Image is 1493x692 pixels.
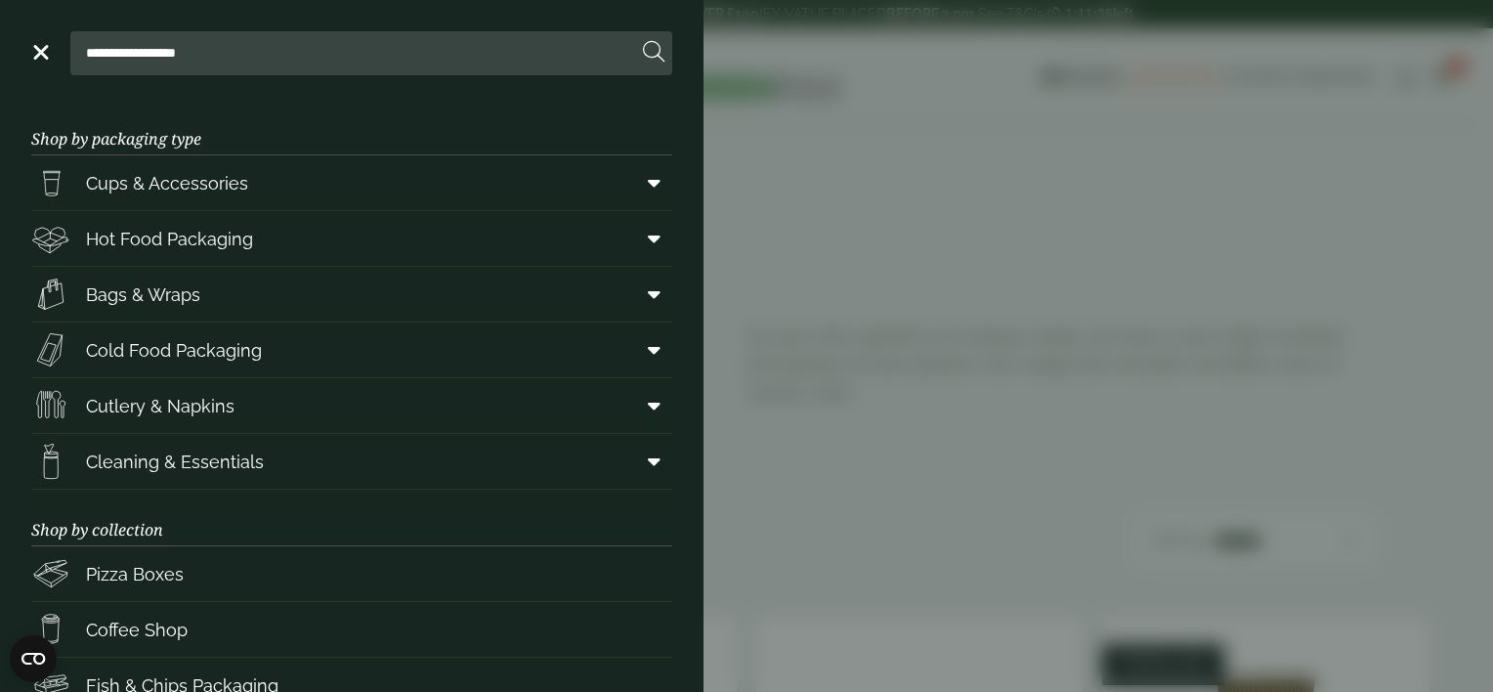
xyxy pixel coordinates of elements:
img: Paper_carriers.svg [31,275,70,314]
img: Cutlery.svg [31,386,70,425]
span: Cups & Accessories [86,170,248,196]
a: Coffee Shop [31,602,672,657]
a: Cutlery & Napkins [31,378,672,433]
img: open-wipe.svg [31,442,70,481]
a: Hot Food Packaging [31,211,672,266]
a: Pizza Boxes [31,546,672,601]
a: Bags & Wraps [31,267,672,322]
img: PintNhalf_cup.svg [31,163,70,202]
img: Sandwich_box.svg [31,330,70,369]
img: Pizza_boxes.svg [31,554,70,593]
button: Open CMP widget [10,635,57,682]
span: Cold Food Packaging [86,337,262,364]
a: Cold Food Packaging [31,323,672,377]
span: Cutlery & Napkins [86,393,235,419]
a: Cleaning & Essentials [31,434,672,489]
img: Deli_box.svg [31,219,70,258]
h3: Shop by collection [31,490,672,546]
h3: Shop by packaging type [31,99,672,155]
span: Hot Food Packaging [86,226,253,252]
span: Bags & Wraps [86,281,200,308]
span: Coffee Shop [86,617,188,643]
a: Cups & Accessories [31,155,672,210]
span: Pizza Boxes [86,561,184,587]
img: HotDrink_paperCup.svg [31,610,70,649]
span: Cleaning & Essentials [86,449,264,475]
